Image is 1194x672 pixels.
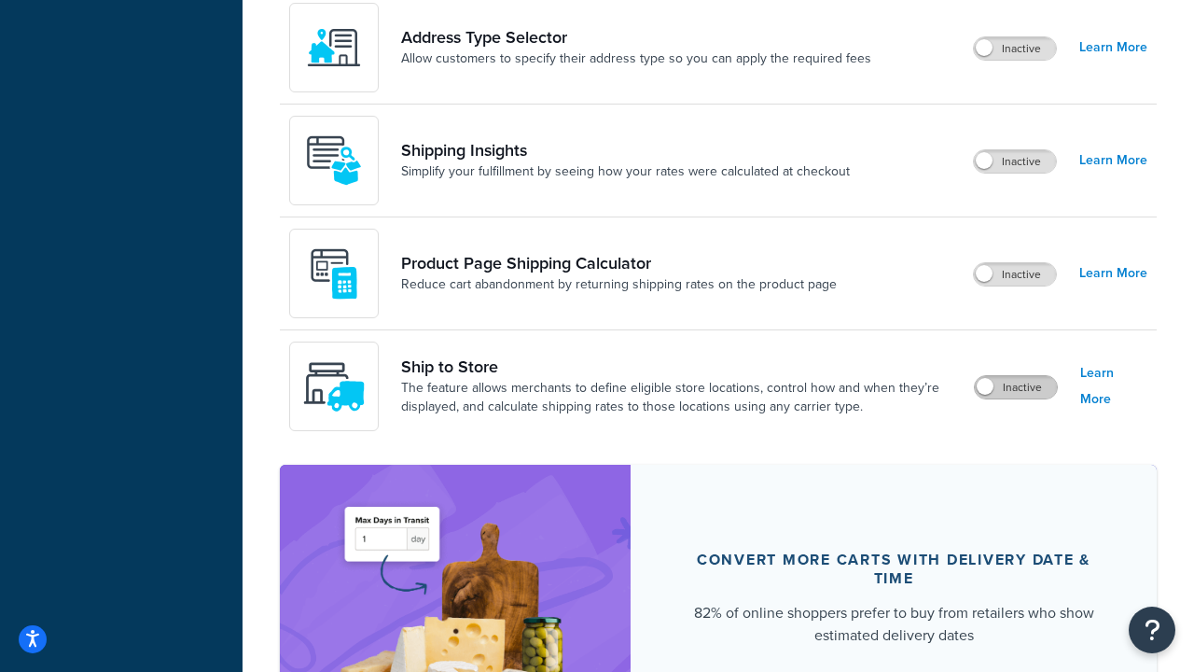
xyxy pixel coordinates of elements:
button: Open Resource Center [1129,607,1175,653]
a: Learn More [1079,260,1147,287]
a: Ship to Store [401,357,959,377]
a: The feature allows merchants to define eligible store locations, control how and when they’re dis... [401,379,959,416]
label: Inactive [974,263,1056,286]
div: Convert more carts with delivery date & time [675,551,1112,588]
a: Allow customers to specify their address type so you can apply the required fees [401,49,871,68]
label: Inactive [974,37,1056,60]
img: +D8d0cXZM7VpdAAAAAElFTkSuQmCC [301,241,367,306]
a: Learn More [1080,360,1147,413]
div: 82% of online shoppers prefer to buy from retailers who show estimated delivery dates [675,602,1112,647]
img: Acw9rhKYsOEjAAAAAElFTkSuQmCC [301,128,367,193]
a: Learn More [1079,35,1147,61]
a: Reduce cart abandonment by returning shipping rates on the product page [401,275,837,294]
a: Shipping Insights [401,140,850,161]
img: icon-duo-feat-ship-to-store-7c4d6248.svg [301,354,367,419]
a: Simplify your fulfillment by seeing how your rates were calculated at checkout [401,162,850,181]
a: Product Page Shipping Calculator [401,253,837,273]
label: Inactive [975,376,1057,399]
label: Inactive [974,150,1056,173]
img: wNXZ4XiVfOSSwAAAABJRU5ErkJggg== [301,15,367,80]
a: Address Type Selector [401,27,871,48]
a: Learn More [1079,147,1147,174]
